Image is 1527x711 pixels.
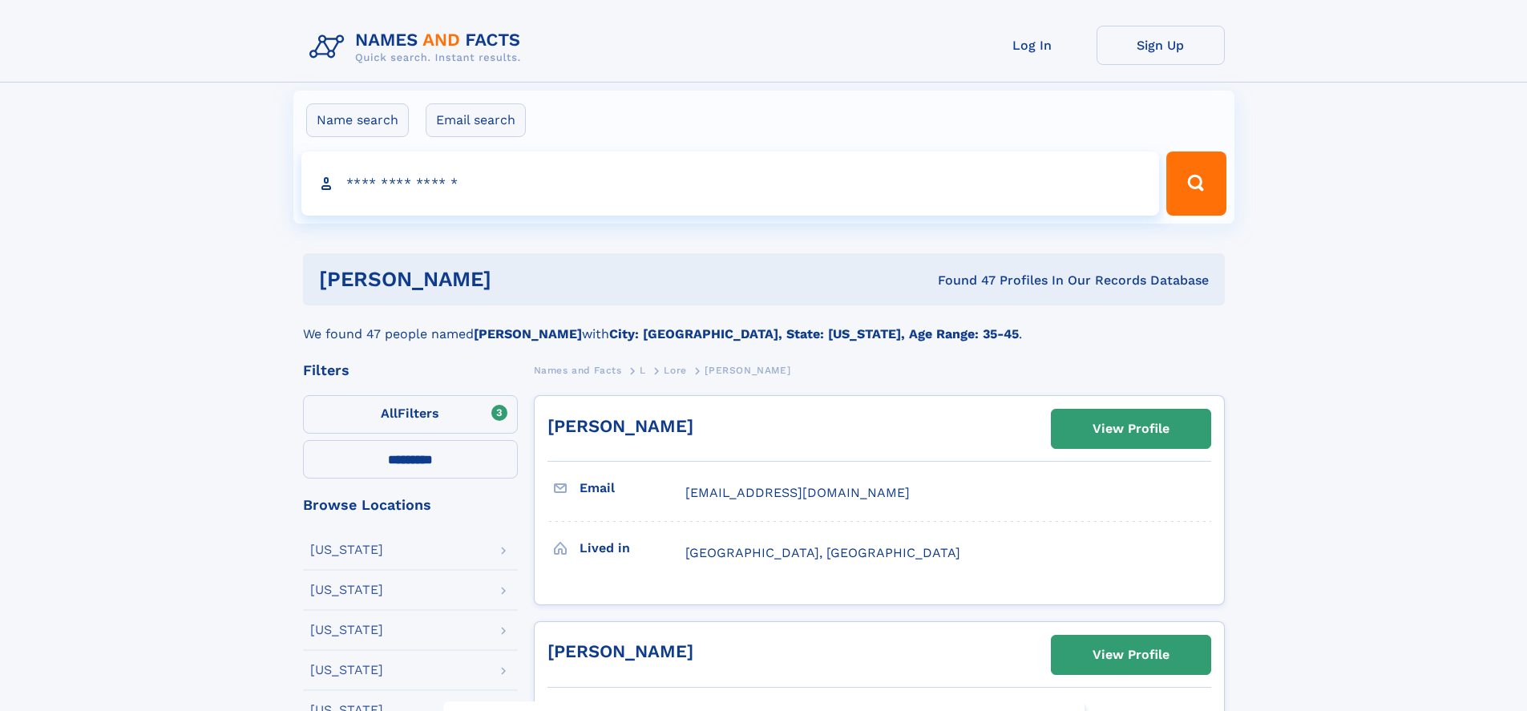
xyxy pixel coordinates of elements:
[685,545,960,560] span: [GEOGRAPHIC_DATA], [GEOGRAPHIC_DATA]
[381,406,398,421] span: All
[303,363,518,378] div: Filters
[714,272,1209,289] div: Found 47 Profiles In Our Records Database
[640,365,646,376] span: L
[1052,636,1210,674] a: View Profile
[580,535,685,562] h3: Lived in
[1166,151,1226,216] button: Search Button
[310,543,383,556] div: [US_STATE]
[580,475,685,502] h3: Email
[426,103,526,137] label: Email search
[474,326,582,341] b: [PERSON_NAME]
[640,360,646,380] a: L
[685,485,910,500] span: [EMAIL_ADDRESS][DOMAIN_NAME]
[303,26,534,69] img: Logo Names and Facts
[319,269,715,289] h1: [PERSON_NAME]
[1052,410,1210,448] a: View Profile
[303,498,518,512] div: Browse Locations
[534,360,622,380] a: Names and Facts
[301,151,1160,216] input: search input
[310,584,383,596] div: [US_STATE]
[664,365,686,376] span: Lore
[968,26,1097,65] a: Log In
[547,416,693,436] a: [PERSON_NAME]
[664,360,686,380] a: Lore
[1093,410,1169,447] div: View Profile
[1093,636,1169,673] div: View Profile
[310,624,383,636] div: [US_STATE]
[306,103,409,137] label: Name search
[609,326,1019,341] b: City: [GEOGRAPHIC_DATA], State: [US_STATE], Age Range: 35-45
[547,641,693,661] a: [PERSON_NAME]
[705,365,790,376] span: [PERSON_NAME]
[303,395,518,434] label: Filters
[1097,26,1225,65] a: Sign Up
[310,664,383,677] div: [US_STATE]
[303,305,1225,344] div: We found 47 people named with .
